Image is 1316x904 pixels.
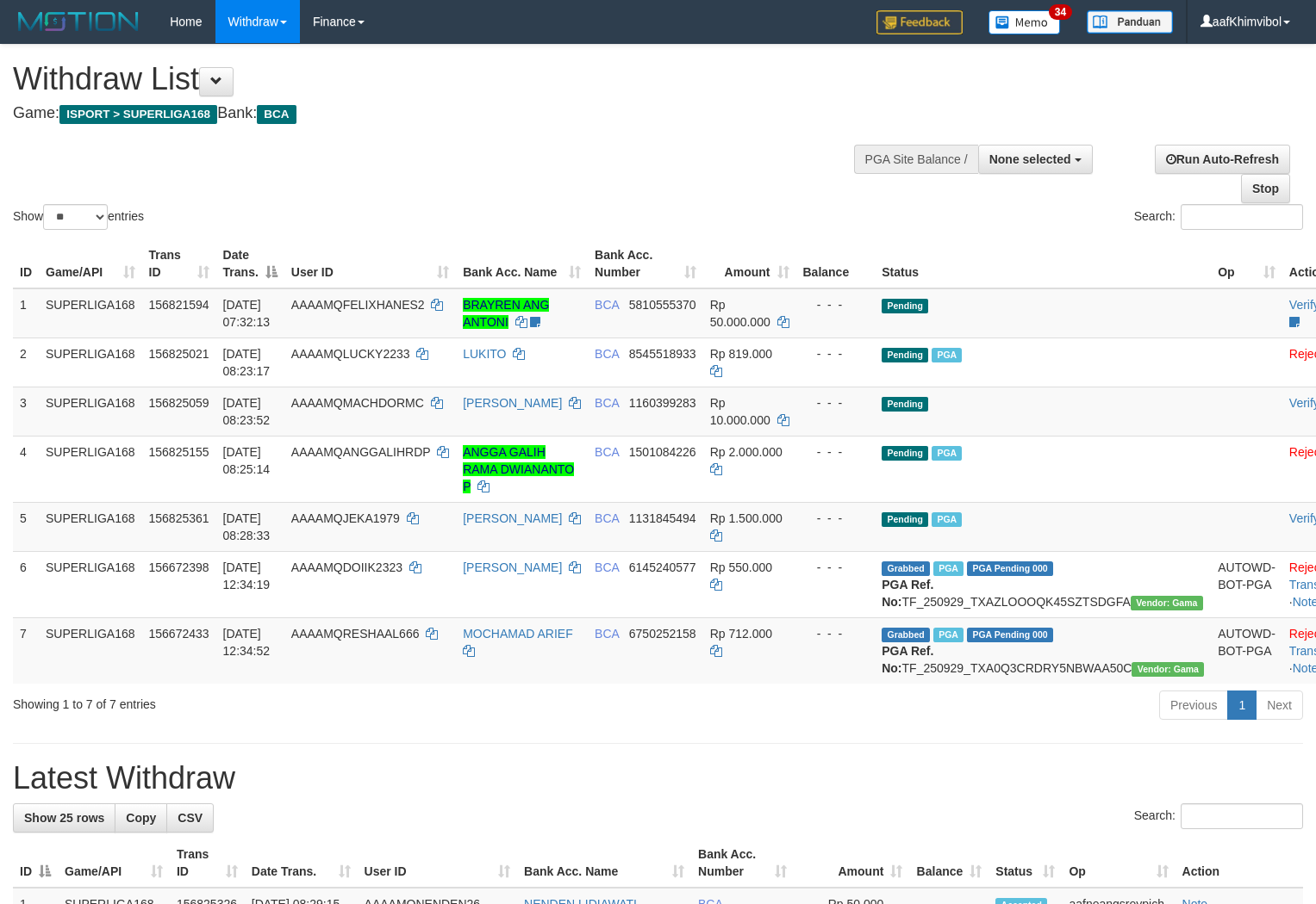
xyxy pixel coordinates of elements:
td: SUPERLIGA168 [39,617,142,684]
th: ID [13,239,39,288]
span: Grabbed [882,561,930,576]
button: None selected [978,145,1093,174]
h1: Latest Withdraw [13,761,1303,796]
span: Rp 50.000.000 [710,298,770,329]
th: Op: activate to sort column ascending [1211,239,1282,288]
span: [DATE] 08:23:17 [223,347,271,378]
td: 6 [13,551,39,617]
div: - - - [803,394,869,412]
span: Copy 1501084226 to clipboard [629,445,696,459]
span: None selected [989,152,1071,166]
span: Copy 1131845494 to clipboard [629,511,696,525]
a: 1 [1227,690,1257,720]
span: Marked by aafnonsreyleab [932,446,962,461]
th: Bank Acc. Name: activate to sort column ascending [456,239,588,288]
b: PGA Ref. No: [882,644,933,675]
img: MOTION_logo.png [13,9,144,34]
th: Action [1176,839,1303,888]
span: Pending [882,512,928,527]
span: [DATE] 07:32:13 [223,298,271,329]
span: [DATE] 08:28:33 [223,511,271,542]
a: Show 25 rows [13,803,115,833]
th: Bank Acc. Number: activate to sort column ascending [691,839,794,888]
td: SUPERLIGA168 [39,551,142,617]
span: AAAAMQFELIXHANES2 [291,298,425,312]
span: Vendor URL: https://trx31.1velocity.biz [1132,662,1204,677]
td: 4 [13,436,39,502]
a: Run Auto-Refresh [1155,145,1290,174]
a: BRAYREN ANG ANTONI [463,298,549,329]
input: Search: [1181,204,1303,230]
span: [DATE] 08:25:14 [223,445,271,476]
td: TF_250929_TXAZLOOOQK45SZTSDGFA [875,551,1211,617]
b: PGA Ref. No: [882,578,933,609]
span: 156672433 [149,627,209,641]
th: Trans ID: activate to sort column ascending [170,839,245,888]
span: 156825059 [149,396,209,410]
td: AUTOWD-BOT-PGA [1211,617,1282,684]
span: Marked by aafsoycanthlai [933,561,964,576]
span: 156825155 [149,445,209,459]
th: Game/API: activate to sort column ascending [39,239,142,288]
a: Copy [115,803,167,833]
span: Rp 550.000 [710,560,772,574]
span: Copy 1160399283 to clipboard [629,396,696,410]
h4: Game: Bank: [13,105,860,122]
th: ID: activate to sort column descending [13,839,58,888]
td: TF_250929_TXA0Q3CRDRY5NBWAA50C [875,617,1211,684]
span: Rp 10.000.000 [710,396,770,427]
span: AAAAMQDOIIK2323 [291,560,402,574]
td: SUPERLIGA168 [39,288,142,338]
th: Date Trans.: activate to sort column descending [216,239,284,288]
span: 156825021 [149,347,209,361]
span: AAAAMQLUCKY2233 [291,347,410,361]
span: Copy 5810555370 to clipboard [629,298,696,312]
span: Vendor URL: https://trx31.1velocity.biz [1131,596,1203,610]
td: 2 [13,337,39,387]
a: Next [1256,690,1303,720]
div: - - - [803,296,869,313]
label: Search: [1134,204,1303,230]
th: Date Trans.: activate to sort column ascending [245,839,358,888]
td: SUPERLIGA168 [39,337,142,387]
th: User ID: activate to sort column ascending [358,839,518,888]
div: - - - [803,559,869,576]
label: Show entries [13,204,144,230]
div: PGA Site Balance / [854,145,978,174]
span: BCA [595,445,619,459]
span: 156672398 [149,560,209,574]
span: Marked by aafsoycanthlai [933,628,964,642]
span: 156821594 [149,298,209,312]
span: AAAAMQANGGALIHRDP [291,445,431,459]
span: Copy 6145240577 to clipboard [629,560,696,574]
th: Status: activate to sort column ascending [989,839,1062,888]
span: AAAAMQMACHDORMC [291,396,424,410]
a: MOCHAMAD ARIEF [463,627,573,641]
span: [DATE] 12:34:52 [223,627,271,658]
td: 7 [13,617,39,684]
span: BCA [595,511,619,525]
span: BCA [595,627,619,641]
span: Rp 1.500.000 [710,511,783,525]
div: - - - [803,625,869,642]
span: BCA [257,105,296,124]
h1: Withdraw List [13,62,860,96]
td: SUPERLIGA168 [39,387,142,436]
a: [PERSON_NAME] [463,396,562,410]
span: Marked by aafnonsreyleab [932,512,962,527]
span: BCA [595,298,619,312]
img: panduan.png [1087,10,1173,34]
span: Copy [126,811,156,825]
span: BCA [595,347,619,361]
span: ISPORT > SUPERLIGA168 [59,105,217,124]
th: Status [875,239,1211,288]
span: BCA [595,396,619,410]
th: Amount: activate to sort column ascending [703,239,796,288]
img: Button%20Memo.svg [989,10,1061,34]
span: Pending [882,348,928,362]
div: Showing 1 to 7 of 7 entries [13,689,535,713]
span: Rp 712.000 [710,627,772,641]
th: User ID: activate to sort column ascending [284,239,456,288]
a: ANGGA GALIH RAMA DWIANANTO P [463,445,574,493]
td: SUPERLIGA168 [39,502,142,551]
